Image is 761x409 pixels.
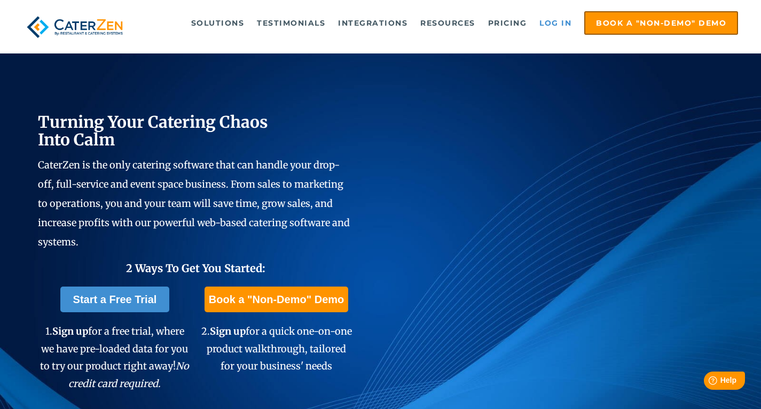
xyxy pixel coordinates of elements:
[534,12,577,34] a: Log in
[666,367,749,397] iframe: Help widget launcher
[38,159,350,248] span: CaterZen is the only catering software that can handle your drop-off, full-service and event spac...
[38,112,268,150] span: Turning Your Catering Chaos Into Calm
[68,360,189,389] em: No credit card required.
[333,12,413,34] a: Integrations
[483,12,532,34] a: Pricing
[252,12,331,34] a: Testimonials
[201,325,352,372] span: 2. for a quick one-on-one product walkthrough, tailored for your business' needs
[186,12,250,34] a: Solutions
[145,11,739,35] div: Navigation Menu
[210,325,246,337] span: Sign up
[40,325,189,389] span: 1. for a free trial, where we have pre-loaded data for you to try our product right away!
[415,12,481,34] a: Resources
[60,287,170,312] a: Start a Free Trial
[52,325,88,337] span: Sign up
[205,287,348,312] a: Book a "Non-Demo" Demo
[584,11,738,35] a: Book a "Non-Demo" Demo
[23,11,127,43] img: caterzen
[126,261,265,275] span: 2 Ways To Get You Started:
